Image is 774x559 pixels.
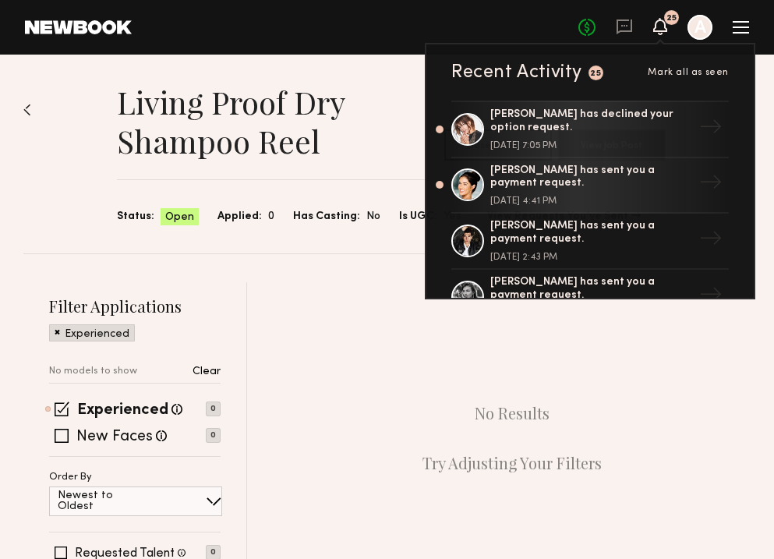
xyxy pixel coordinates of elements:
[117,83,429,161] h1: Living Proof Dry Shampoo Reel
[117,208,154,225] span: Status:
[49,472,92,483] p: Order By
[693,277,729,317] div: →
[590,69,601,78] div: 25
[23,104,31,116] img: Back to previous page
[206,402,221,416] p: 0
[490,253,693,262] div: [DATE] 2:43 PM
[49,295,221,317] h2: Filter Applications
[490,108,693,135] div: [PERSON_NAME] has declined your option request.
[422,454,602,472] p: Try Adjusting Your Filters
[490,276,693,302] div: [PERSON_NAME] has sent you a payment request.
[666,14,677,23] div: 25
[687,15,712,40] a: A
[475,404,550,423] p: No Results
[206,428,221,443] p: 0
[451,63,582,82] div: Recent Activity
[65,329,129,340] p: Experienced
[490,141,693,150] div: [DATE] 7:05 PM
[76,430,153,445] label: New Faces
[193,366,221,377] p: Clear
[693,109,729,150] div: →
[490,220,693,246] div: [PERSON_NAME] has sent you a payment request.
[490,196,693,206] div: [DATE] 4:41 PM
[217,208,262,225] span: Applied:
[451,214,729,270] a: [PERSON_NAME] has sent you a payment request.[DATE] 2:43 PM→
[451,270,729,326] a: [PERSON_NAME] has sent you a payment request.→
[366,208,380,225] span: No
[451,158,729,214] a: [PERSON_NAME] has sent you a payment request.[DATE] 4:41 PM→
[49,366,137,377] p: No models to show
[490,165,693,191] div: [PERSON_NAME] has sent you a payment request.
[693,165,729,205] div: →
[268,208,274,225] span: 0
[165,210,194,225] span: Open
[77,403,168,419] label: Experienced
[648,68,729,77] span: Mark all as seen
[293,208,360,225] span: Has Casting:
[399,208,437,225] span: Is UGC:
[58,490,150,512] p: Newest to Oldest
[451,101,729,158] a: [PERSON_NAME] has declined your option request.[DATE] 7:05 PM→
[693,221,729,261] div: →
